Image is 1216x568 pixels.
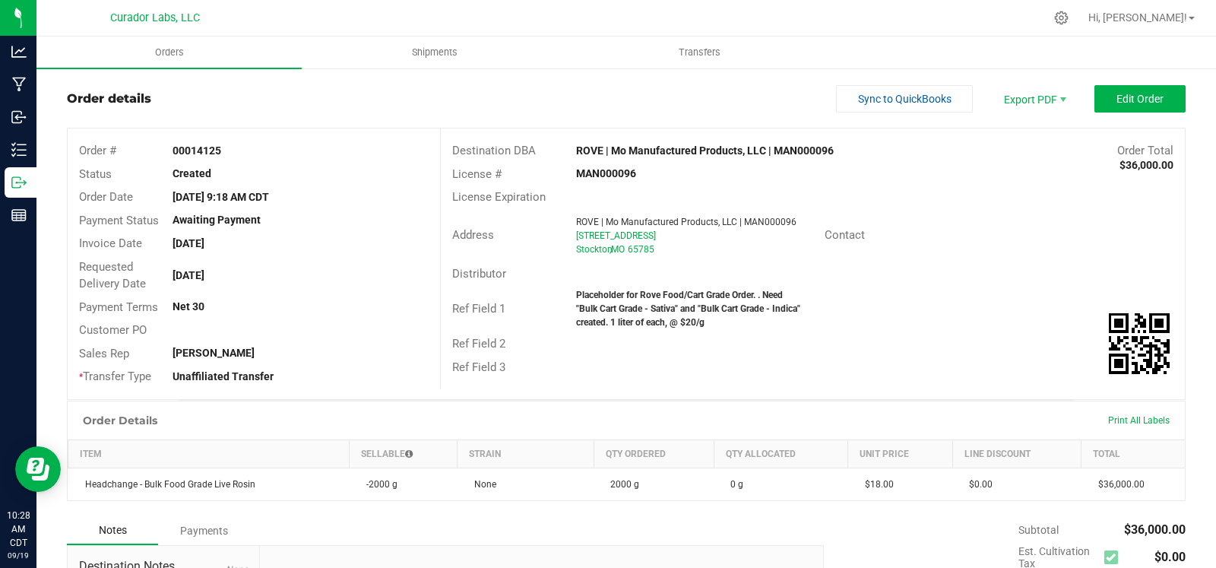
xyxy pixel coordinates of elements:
[452,167,502,181] span: License #
[603,479,639,490] span: 2000 g
[857,479,894,490] span: $18.00
[1119,159,1173,171] strong: $36,000.00
[836,85,973,113] button: Sync to QuickBooks
[576,167,636,179] strong: MAN000096
[848,439,953,468] th: Unit Price
[1081,439,1185,468] th: Total
[611,244,625,255] span: MO
[1108,415,1170,426] span: Print All Labels
[576,244,613,255] span: Stockton
[658,46,741,59] span: Transfers
[7,509,30,550] p: 10:28 AM CDT
[173,237,204,249] strong: [DATE]
[1124,522,1186,537] span: $36,000.00
[36,36,302,68] a: Orders
[79,370,151,383] span: Transfer Type
[594,439,714,468] th: Qty Ordered
[1052,11,1071,25] div: Manage settings
[458,439,594,468] th: Strain
[79,323,147,337] span: Customer PO
[1117,144,1173,157] span: Order Total
[11,77,27,92] inline-svg: Manufacturing
[350,439,458,468] th: Sellable
[68,439,350,468] th: Item
[79,144,116,157] span: Order #
[67,90,151,108] div: Order details
[78,479,255,490] span: Headchange - Bulk Food Grade Live Rosin
[79,214,159,227] span: Payment Status
[173,167,211,179] strong: Created
[576,290,800,328] strong: Placeholder for Rove Food/Cart Grade Order. . Need "Bulk Cart Grade - Sativa" and "Bulk Cart Grad...
[452,228,494,242] span: Address
[79,260,146,291] span: Requested Delivery Date
[952,439,1081,468] th: Line Discount
[11,208,27,223] inline-svg: Reports
[628,244,654,255] span: 65785
[173,347,255,359] strong: [PERSON_NAME]
[961,479,993,490] span: $0.00
[723,479,743,490] span: 0 g
[1094,85,1186,113] button: Edit Order
[1091,479,1145,490] span: $36,000.00
[452,337,505,351] span: Ref Field 2
[1018,524,1059,536] span: Subtotal
[11,175,27,190] inline-svg: Outbound
[452,267,506,281] span: Distributor
[158,517,249,544] div: Payments
[79,347,129,360] span: Sales Rep
[467,479,496,490] span: None
[1109,313,1170,374] qrcode: 00014125
[576,230,656,241] span: [STREET_ADDRESS]
[173,370,274,382] strong: Unaffiliated Transfer
[452,144,536,157] span: Destination DBA
[173,214,261,226] strong: Awaiting Payment
[79,167,112,181] span: Status
[452,190,546,204] span: License Expiration
[302,36,567,68] a: Shipments
[110,11,200,24] span: Curador Labs, LLC
[11,142,27,157] inline-svg: Inventory
[83,414,157,427] h1: Order Details
[1088,11,1187,24] span: Hi, [PERSON_NAME]!
[567,36,832,68] a: Transfers
[79,300,158,314] span: Payment Terms
[11,109,27,125] inline-svg: Inbound
[173,144,221,157] strong: 00014125
[135,46,204,59] span: Orders
[576,217,796,227] span: ROVE | Mo Manufactured Products, LLC | MAN000096
[576,144,834,157] strong: ROVE | Mo Manufactured Products, LLC | MAN000096
[359,479,397,490] span: -2000 g
[391,46,478,59] span: Shipments
[1109,313,1170,374] img: Scan me!
[173,300,204,313] strong: Net 30
[452,302,505,316] span: Ref Field 1
[858,93,952,105] span: Sync to QuickBooks
[173,269,204,281] strong: [DATE]
[714,439,848,468] th: Qty Allocated
[173,191,269,203] strong: [DATE] 9:18 AM CDT
[7,550,30,561] p: 09/19
[610,244,611,255] span: ,
[15,446,61,492] iframe: Resource center
[1154,550,1186,564] span: $0.00
[79,190,133,204] span: Order Date
[452,360,505,374] span: Ref Field 3
[67,516,158,545] div: Notes
[79,236,142,250] span: Invoice Date
[11,44,27,59] inline-svg: Analytics
[1104,547,1125,567] span: Calculate cultivation tax
[988,85,1079,113] li: Export PDF
[1116,93,1164,105] span: Edit Order
[825,228,865,242] span: Contact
